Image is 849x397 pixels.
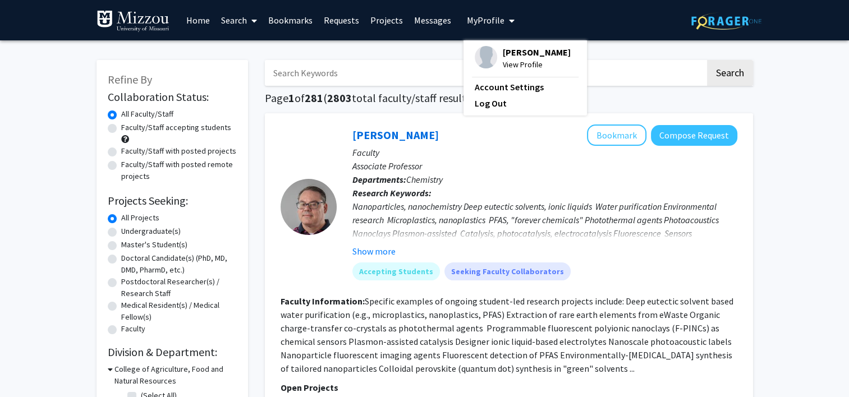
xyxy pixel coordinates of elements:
fg-read-more: Specific examples of ongoing student-led research projects include: Deep eutectic solvent based w... [281,296,733,374]
div: Profile Picture[PERSON_NAME]View Profile [475,46,571,71]
b: Departments: [352,174,406,185]
span: Refine By [108,72,152,86]
mat-chip: Accepting Students [352,262,440,280]
button: Search [707,60,753,86]
a: Log Out [475,96,576,110]
img: University of Missouri Logo [97,10,169,33]
a: Bookmarks [263,1,318,40]
button: Compose Request to Gary Baker [651,125,737,146]
span: [PERSON_NAME] [503,46,571,58]
label: Faculty/Staff with posted projects [121,145,236,157]
label: All Faculty/Staff [121,108,173,120]
h1: Page of ( total faculty/staff results) [265,91,753,105]
label: Faculty/Staff accepting students [121,122,231,133]
a: Projects [365,1,409,40]
span: 1 [288,91,295,105]
mat-chip: Seeking Faculty Collaborators [444,262,571,280]
label: Medical Resident(s) / Medical Fellow(s) [121,299,237,323]
a: Home [181,1,215,40]
a: Search [215,1,263,40]
label: Postdoctoral Researcher(s) / Research Staff [121,276,237,299]
p: Associate Professor [352,159,737,173]
label: Master's Student(s) [121,239,187,251]
label: Faculty [121,323,145,335]
h2: Division & Department: [108,345,237,359]
a: Requests [318,1,365,40]
label: Undergraduate(s) [121,225,181,237]
b: Research Keywords: [352,187,432,198]
div: Nanoparticles, nanochemistry Deep eutectic solvents, ionic liquids Water purification Environment... [352,200,737,253]
a: Account Settings [475,80,576,94]
span: 281 [305,91,323,105]
a: [PERSON_NAME] [352,128,439,142]
label: All Projects [121,212,159,224]
input: Search Keywords [265,60,705,86]
a: Messages [409,1,457,40]
label: Faculty/Staff with posted remote projects [121,159,237,182]
h3: College of Agriculture, Food and Natural Resources [114,363,237,387]
span: My Profile [467,15,504,26]
h2: Projects Seeking: [108,194,237,207]
iframe: Chat [8,347,48,389]
b: Faculty Information: [281,296,365,307]
label: Doctoral Candidate(s) (PhD, MD, DMD, PharmD, etc.) [121,252,237,276]
span: View Profile [503,58,571,71]
button: Add Gary Baker to Bookmarks [587,124,646,146]
p: Open Projects [281,381,737,394]
span: 2803 [327,91,352,105]
p: Faculty [352,146,737,159]
img: Profile Picture [475,46,497,68]
img: ForagerOne Logo [691,12,761,30]
button: Show more [352,244,396,258]
h2: Collaboration Status: [108,90,237,104]
span: Chemistry [406,174,443,185]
